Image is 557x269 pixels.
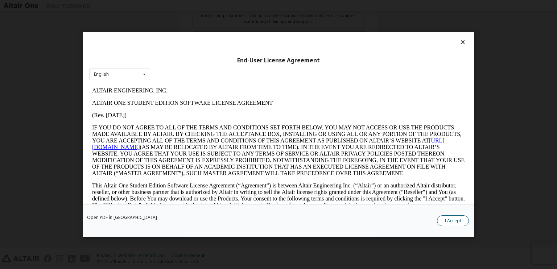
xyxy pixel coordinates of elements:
p: (Rev. [DATE]) [3,28,376,34]
p: IF YOU DO NOT AGREE TO ALL OF THE TERMS AND CONDITIONS SET FORTH BELOW, YOU MAY NOT ACCESS OR USE... [3,40,376,92]
a: Open PDF in [GEOGRAPHIC_DATA] [87,215,157,219]
p: ALTAIR ENGINEERING, INC. [3,3,376,9]
p: ALTAIR ONE STUDENT EDITION SOFTWARE LICENSE AGREEMENT [3,15,376,22]
div: English [94,72,109,76]
a: [URL][DOMAIN_NAME] [3,53,355,66]
p: This Altair One Student Edition Software License Agreement (“Agreement”) is between Altair Engine... [3,98,376,124]
button: I Accept [437,215,469,226]
div: End-User License Agreement [89,57,468,64]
